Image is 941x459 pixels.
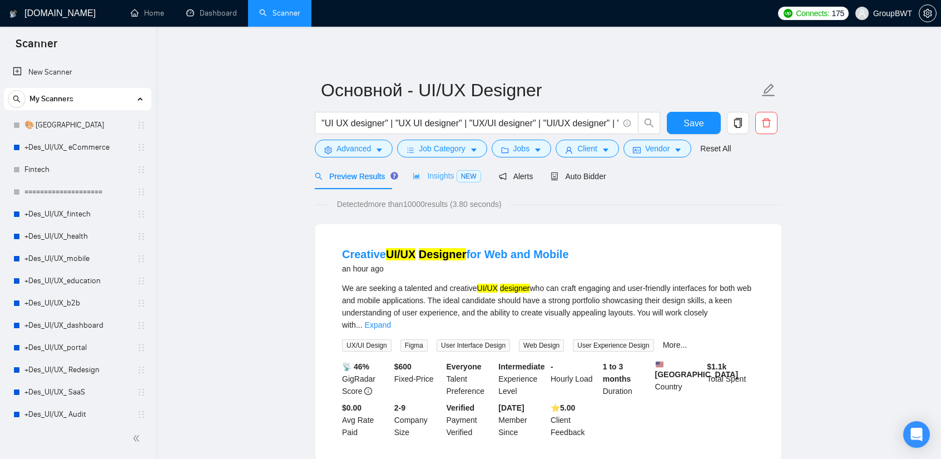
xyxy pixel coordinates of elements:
mark: UI/UX [477,284,498,293]
a: New Scanner [13,61,142,83]
a: +Des_UI/UX_health [24,225,130,248]
b: [GEOGRAPHIC_DATA] [655,361,739,379]
span: holder [137,121,146,130]
span: caret-down [602,146,610,154]
span: My Scanners [29,88,73,110]
span: Scanner [7,36,66,59]
span: search [315,172,323,180]
b: Everyone [447,362,482,371]
span: holder [137,366,146,374]
a: +Des_UI/UX_ eCommerce [24,136,130,159]
span: Connects: [796,7,829,19]
div: an hour ago [342,262,569,275]
a: searchScanner [259,8,300,18]
div: Country [653,361,705,397]
a: +Des_UI/UX_dashboard [24,314,130,337]
div: Member Since [496,402,548,438]
button: folderJobscaret-down [492,140,552,157]
span: search [638,118,660,128]
b: Intermediate [498,362,544,371]
b: ⭐️ 5.00 [551,403,575,412]
span: holder [137,254,146,263]
span: holder [137,143,146,152]
span: Job Category [419,142,465,155]
a: +Des_UI/UX_ SaaS [24,381,130,403]
a: +Des_UI/UX_b2b [24,292,130,314]
span: holder [137,299,146,308]
span: Advanced [336,142,371,155]
mark: Designer [419,248,467,260]
span: area-chart [413,172,420,180]
span: Web Design [519,339,564,352]
div: Open Intercom Messenger [903,421,930,448]
span: NEW [457,170,481,182]
a: dashboardDashboard [186,8,237,18]
span: robot [551,172,558,180]
span: holder [137,165,146,174]
span: info-circle [623,120,631,127]
div: Client Feedback [548,402,601,438]
span: user [565,146,573,154]
div: Duration [601,361,653,397]
img: logo [9,5,17,23]
a: ==================== [24,181,130,203]
span: User Interface Design [437,339,510,352]
div: Talent Preference [444,361,497,397]
a: Reset All [700,142,731,155]
b: $ 600 [394,362,412,371]
span: setting [919,9,936,18]
button: barsJob Categorycaret-down [397,140,487,157]
a: +Des_UI/UX_ Audit [24,403,130,426]
b: Verified [447,403,475,412]
span: holder [137,187,146,196]
span: caret-down [534,146,542,154]
span: caret-down [470,146,478,154]
span: UX/UI Design [342,339,392,352]
img: 🇺🇸 [656,361,663,368]
a: +Des_UI/UX_ Redesign [24,359,130,381]
div: We are seeking a talented and creative who can craft engaging and user-friendly interfaces for bo... [342,282,755,331]
input: Scanner name... [321,76,759,104]
b: 📡 46% [342,362,369,371]
span: bars [407,146,414,154]
li: New Scanner [4,61,151,83]
button: search [638,112,660,134]
a: Fintech [24,159,130,181]
div: Fixed-Price [392,361,444,397]
span: setting [324,146,332,154]
span: ... [356,320,363,329]
input: Search Freelance Jobs... [321,116,618,130]
span: holder [137,210,146,219]
b: - [551,362,553,371]
span: folder [501,146,509,154]
button: userClientcaret-down [556,140,619,157]
span: Auto Bidder [551,172,606,181]
a: +Des_UI/UX_fintech [24,203,130,225]
div: Avg Rate Paid [340,402,392,438]
span: caret-down [674,146,682,154]
div: Experience Level [496,361,548,397]
span: user [858,9,866,17]
span: idcard [633,146,641,154]
a: homeHome [131,8,164,18]
button: setting [919,4,937,22]
a: 🎨 [GEOGRAPHIC_DATA] [24,114,130,136]
span: holder [137,410,146,419]
span: Preview Results [315,172,395,181]
a: +Des_UI/UX_mobile [24,248,130,270]
a: More... [663,340,687,349]
span: holder [137,343,146,352]
button: settingAdvancedcaret-down [315,140,393,157]
span: Save [684,116,704,130]
b: 1 to 3 months [603,362,631,383]
span: double-left [132,433,143,444]
span: 175 [832,7,844,19]
span: delete [756,118,777,128]
span: Jobs [513,142,530,155]
span: User Experience Design [573,339,653,352]
img: upwork-logo.png [784,9,793,18]
a: setting [919,9,937,18]
a: CreativeUI/UX Designerfor Web and Mobile [342,248,569,260]
span: Alerts [499,172,533,181]
button: search [8,90,26,108]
